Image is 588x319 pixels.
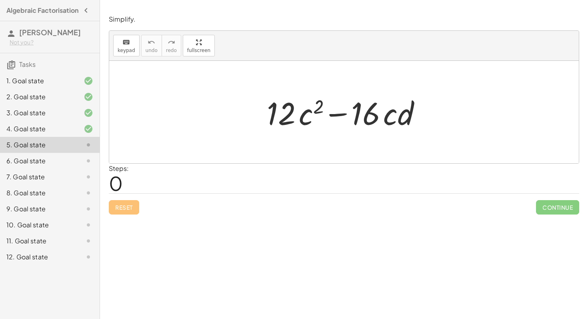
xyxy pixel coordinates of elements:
[84,76,93,86] i: Task finished and correct.
[84,252,93,262] i: Task not started.
[6,252,71,262] div: 12. Goal state
[6,108,71,118] div: 3. Goal state
[84,188,93,198] i: Task not started.
[166,48,177,53] span: redo
[148,38,155,47] i: undo
[6,188,71,198] div: 8. Goal state
[109,15,579,24] p: Simplify.
[109,171,123,195] span: 0
[6,172,71,182] div: 7. Goal state
[187,48,210,53] span: fullscreen
[146,48,158,53] span: undo
[84,124,93,134] i: Task finished and correct.
[6,6,78,15] h4: Algebraic Factorisation
[84,156,93,166] i: Task not started.
[6,140,71,150] div: 5. Goal state
[141,35,162,56] button: undoundo
[84,204,93,214] i: Task not started.
[6,156,71,166] div: 6. Goal state
[168,38,175,47] i: redo
[84,92,93,102] i: Task finished and correct.
[6,236,71,246] div: 11. Goal state
[6,220,71,230] div: 10. Goal state
[6,124,71,134] div: 4. Goal state
[84,172,93,182] i: Task not started.
[84,236,93,246] i: Task not started.
[84,140,93,150] i: Task not started.
[6,204,71,214] div: 9. Goal state
[109,164,129,173] label: Steps:
[113,35,140,56] button: keyboardkeypad
[19,60,36,68] span: Tasks
[183,35,215,56] button: fullscreen
[118,48,135,53] span: keypad
[6,92,71,102] div: 2. Goal state
[10,38,93,46] div: Not you?
[162,35,181,56] button: redoredo
[19,28,81,37] span: [PERSON_NAME]
[6,76,71,86] div: 1. Goal state
[84,220,93,230] i: Task not started.
[122,38,130,47] i: keyboard
[84,108,93,118] i: Task finished and correct.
